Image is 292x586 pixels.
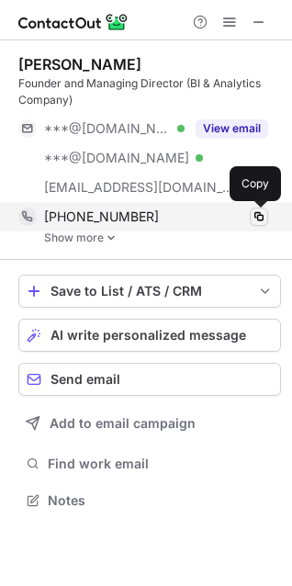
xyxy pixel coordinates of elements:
[18,363,281,396] button: Send email
[196,119,268,138] button: Reveal Button
[44,231,281,244] a: Show more
[48,492,274,509] span: Notes
[51,372,120,387] span: Send email
[18,75,281,108] div: Founder and Managing Director (BI & Analytics Company)
[18,319,281,352] button: AI write personalized message
[18,451,281,477] button: Find work email
[44,179,235,196] span: [EMAIL_ADDRESS][DOMAIN_NAME]
[51,284,249,299] div: Save to List / ATS / CRM
[50,416,196,431] span: Add to email campaign
[51,328,246,343] span: AI write personalized message
[18,407,281,440] button: Add to email campaign
[106,231,117,244] img: -
[18,11,129,33] img: ContactOut v5.3.10
[18,488,281,513] button: Notes
[18,275,281,308] button: save-profile-one-click
[18,55,141,73] div: [PERSON_NAME]
[48,456,274,472] span: Find work email
[44,150,189,166] span: ***@[DOMAIN_NAME]
[44,120,171,137] span: ***@[DOMAIN_NAME]
[44,208,159,225] span: [PHONE_NUMBER]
